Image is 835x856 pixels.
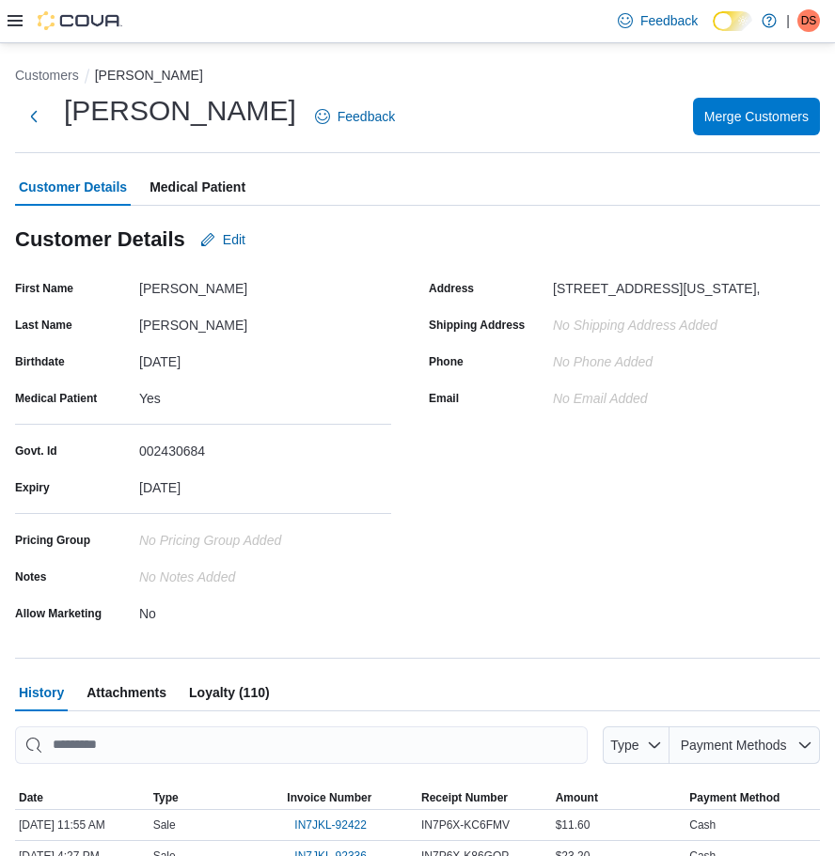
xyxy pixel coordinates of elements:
[429,391,459,406] label: Email
[15,569,46,584] label: Notes
[553,347,653,369] div: No Phone added
[139,310,391,333] div: [PERSON_NAME]
[15,391,97,406] label: Medical Patient
[153,817,176,833] span: Sale
[421,790,508,805] span: Receipt Number
[223,230,245,249] span: Edit
[338,107,395,126] span: Feedback
[610,2,705,39] a: Feedback
[150,168,245,206] span: Medical Patient
[429,318,525,333] label: Shipping Address
[19,168,127,206] span: Customer Details
[19,790,43,805] span: Date
[193,221,253,258] button: Edit
[287,814,374,836] button: IN7JKL-92422
[713,11,752,31] input: Dark Mode
[189,674,270,711] span: Loyalty (110)
[421,817,510,833] span: IN7P6X-KC6FMV
[87,674,166,711] span: Attachments
[283,786,417,809] button: Invoice Number
[15,318,72,333] label: Last Name
[553,383,648,406] div: No Email added
[139,436,391,459] div: 002430684
[689,790,780,805] span: Payment Method
[15,281,73,296] label: First Name
[670,726,820,764] button: Payment Methods
[429,281,474,296] label: Address
[429,354,464,369] label: Phone
[19,817,105,833] span: [DATE] 11:55 AM
[38,11,122,30] img: Cova
[15,726,588,764] input: This is a search bar. As you type, the results lower in the page will automatically filter.
[15,786,150,809] button: Date
[704,107,809,126] span: Merge Customers
[552,814,686,836] div: $11.60
[139,273,391,296] div: [PERSON_NAME]
[786,9,790,32] p: |
[139,599,391,621] div: No
[15,228,185,251] h3: Customer Details
[294,817,367,833] span: IN7JKL-92422
[797,9,820,32] div: Dana Soux
[139,383,391,406] div: Yes
[640,11,698,30] span: Feedback
[153,790,179,805] span: Type
[15,354,65,369] label: Birthdate
[139,525,391,548] div: No Pricing Group Added
[713,31,714,32] span: Dark Mode
[603,726,670,764] button: Type
[15,68,79,83] button: Customers
[417,786,552,809] button: Receipt Number
[681,738,787,753] span: Payment Methods
[689,817,716,833] span: Cash
[15,480,50,495] label: Expiry
[139,562,391,584] div: No Notes added
[19,674,64,711] span: History
[307,98,402,135] a: Feedback
[139,473,391,495] div: [DATE]
[139,347,391,369] div: [DATE]
[64,92,296,130] h1: [PERSON_NAME]
[150,786,284,809] button: Type
[15,98,53,135] button: Next
[15,606,102,621] label: Allow Marketing
[552,786,686,809] button: Amount
[15,444,57,459] label: Govt. Id
[553,310,805,333] div: No Shipping Address added
[15,533,90,548] label: Pricing Group
[287,790,371,805] span: Invoice Number
[610,738,638,753] span: Type
[685,786,820,809] button: Payment Method
[95,68,203,83] button: [PERSON_NAME]
[693,98,820,135] button: Merge Customers
[553,273,760,296] div: [STREET_ADDRESS][US_STATE],
[15,66,820,88] nav: An example of EuiBreadcrumbs
[556,790,598,805] span: Amount
[801,9,817,32] span: DS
